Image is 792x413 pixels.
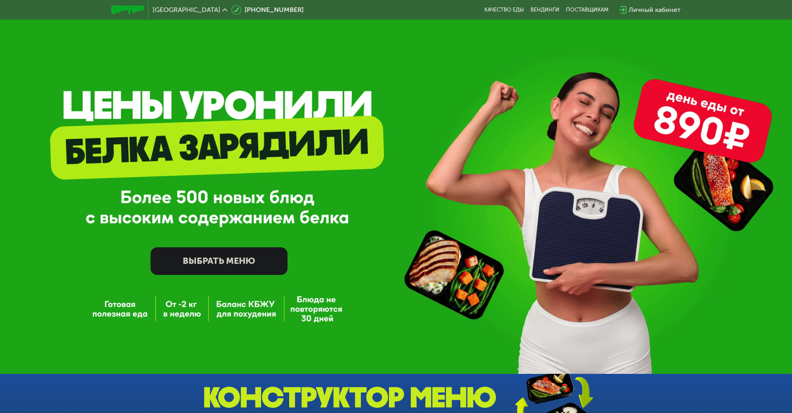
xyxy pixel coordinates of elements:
[566,7,608,13] div: поставщикам
[484,7,524,13] a: Качество еды
[530,7,559,13] a: Вендинги
[151,247,288,275] a: ВЫБРАТЬ МЕНЮ
[629,5,681,15] div: Личный кабинет
[153,7,220,13] span: [GEOGRAPHIC_DATA]
[231,5,304,15] a: [PHONE_NUMBER]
